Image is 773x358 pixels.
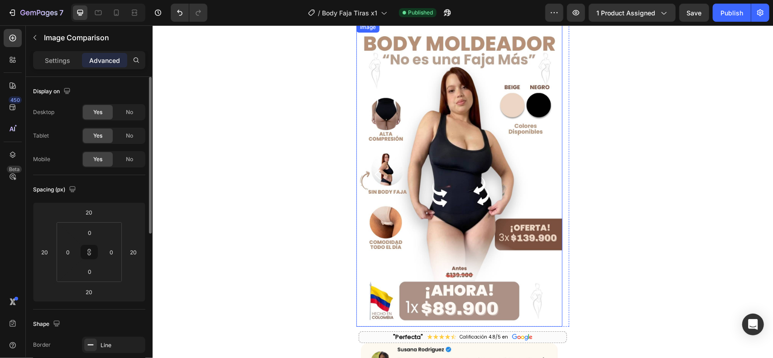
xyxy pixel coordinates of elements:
span: No [126,132,133,140]
div: "Perfecta" [241,307,271,316]
input: 20 [80,205,98,219]
p: Settings [45,56,70,65]
div: 450 [9,96,22,104]
span: Save [687,9,702,17]
div: Undo/Redo [171,4,207,22]
span: Yes [93,132,102,140]
div: Spacing (px) [33,184,78,196]
div: Open Intercom Messenger [742,314,764,335]
input: 0px [81,265,99,278]
input: 0px [81,226,99,239]
span: Body Faja Tiras x1 [322,8,377,18]
button: 1 product assigned [589,4,676,22]
img: googleImage [360,309,380,315]
p: Image Comparison [44,32,142,43]
img: gempages_580265086258512644-207c5f4f-7b2f-4c56-8a9b-f28784ce9d6b.jpg [208,318,405,354]
button: Carousel Next Arrow [379,323,405,348]
div: Calificación 4.8/5 en [307,308,356,315]
span: Published [408,9,433,17]
div: Mobile [33,155,50,163]
span: 1 product assigned [596,8,655,18]
div: Line [101,341,143,349]
input: 20 [38,245,52,259]
iframe: Design area [153,25,773,358]
div: Beta [7,166,22,173]
input: 20 [80,285,98,299]
span: Yes [93,108,102,116]
button: Carousel Next Arrow [381,135,409,163]
span: No [126,108,133,116]
button: Publish [713,4,751,22]
p: Advanced [89,56,120,65]
div: Publish [720,8,743,18]
button: 7 [4,4,67,22]
div: Shape [33,318,62,330]
span: No [126,155,133,163]
div: Display on [33,86,72,98]
input: 0px [105,245,118,259]
button: Carousel Back Arrow [211,135,240,163]
input: 20 [127,245,140,259]
input: 0px [61,245,75,259]
div: Border [33,341,51,349]
p: 7 [59,7,63,18]
div: Tablet [33,132,49,140]
span: Yes [93,155,102,163]
button: Carousel Back Arrow [216,323,241,348]
div: Desktop [33,108,54,116]
button: Save [679,4,709,22]
span: / [318,8,320,18]
img: googleImage [274,309,304,315]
